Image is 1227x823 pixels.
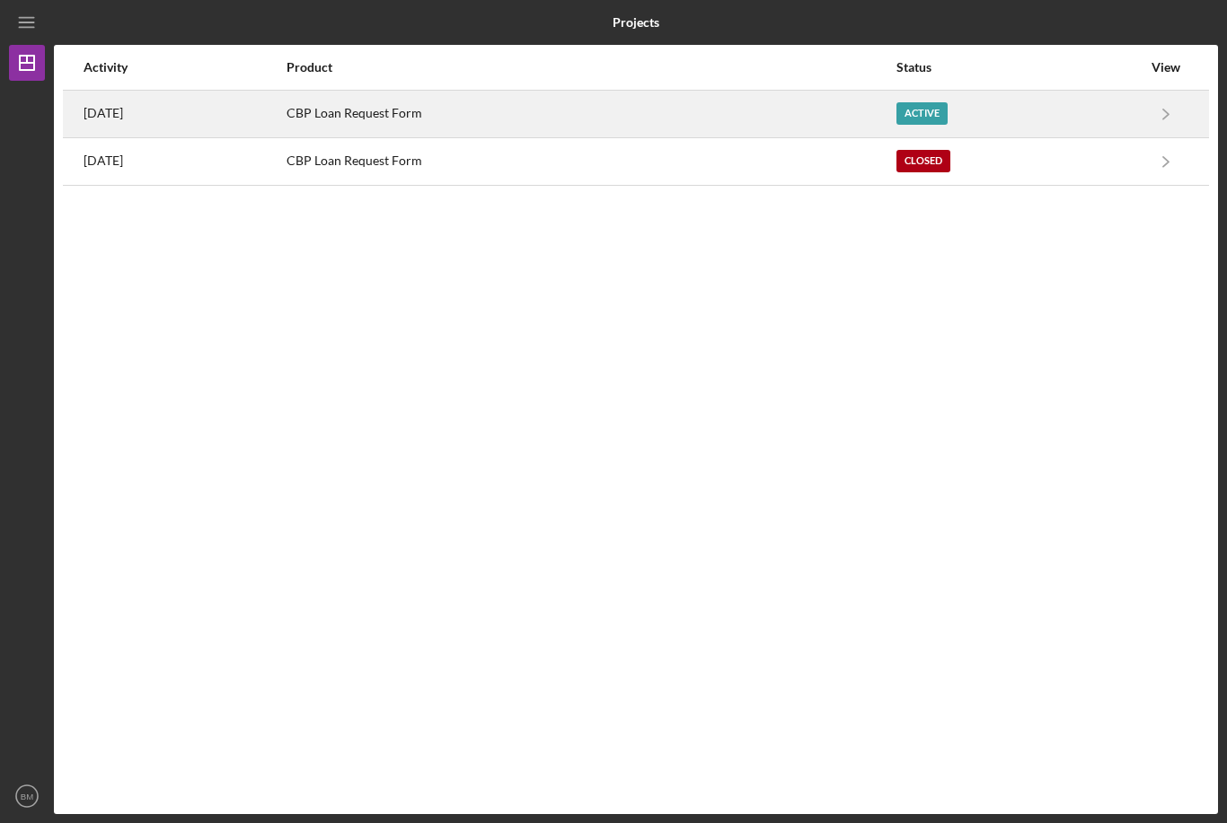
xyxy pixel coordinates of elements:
[21,792,33,801] text: BM
[1143,60,1188,74] div: View
[613,15,659,30] b: Projects
[896,102,948,125] div: Active
[287,60,895,74] div: Product
[84,106,123,120] time: 2025-07-07 22:06
[84,153,123,168] time: 2023-10-02 16:54
[9,778,45,814] button: BM
[287,92,895,136] div: CBP Loan Request Form
[84,60,285,74] div: Activity
[896,150,950,172] div: Closed
[896,60,1142,74] div: Status
[287,139,895,184] div: CBP Loan Request Form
